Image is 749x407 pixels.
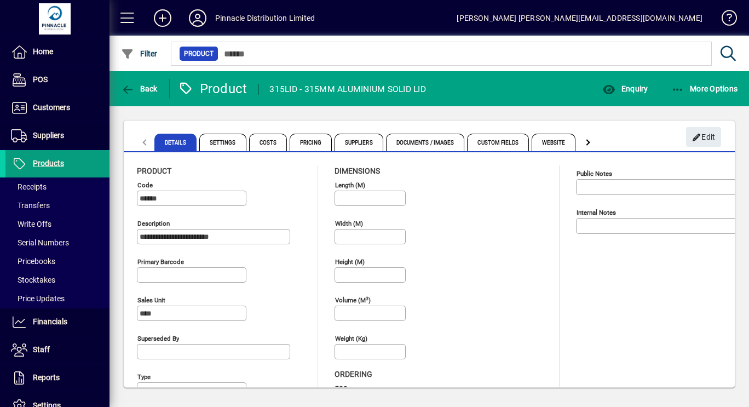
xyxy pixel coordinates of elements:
mat-label: Superseded by [137,335,179,342]
span: Suppliers [33,131,64,140]
span: Staff [33,345,50,354]
span: Edit [692,128,716,146]
a: Suppliers [5,122,110,150]
mat-label: Volume (m ) [335,296,371,304]
span: Pricing [290,134,332,151]
a: Receipts [5,177,110,196]
mat-label: Width (m) [335,220,363,227]
span: Stocktakes [11,276,55,284]
span: Transfers [11,201,50,210]
div: Pinnacle Distribution Limited [215,9,315,27]
button: Profile [180,8,215,28]
a: Pricebooks [5,252,110,271]
a: Reports [5,364,110,392]
mat-label: Primary barcode [137,258,184,266]
mat-label: Length (m) [335,181,365,189]
span: Settings [199,134,246,151]
span: Product [184,48,214,59]
a: Knowledge Base [713,2,735,38]
span: Product [137,167,171,175]
a: Financials [5,308,110,336]
mat-label: Sales unit [137,296,165,304]
span: Dimensions [335,167,380,175]
span: Suppliers [335,134,383,151]
span: Custom Fields [467,134,528,151]
span: Costs [249,134,287,151]
span: Enquiry [602,84,648,93]
a: Customers [5,94,110,122]
span: Financials [33,317,67,326]
span: Ordering [335,370,372,379]
mat-label: EOQ [335,385,348,392]
app-page-header-button: Back [110,79,170,99]
mat-label: Description [137,220,170,227]
mat-label: Type [137,373,151,381]
span: Documents / Images [386,134,465,151]
span: Back [121,84,158,93]
mat-label: Internal Notes [577,209,616,216]
div: 315LID - 315MM ALUMINIUM SOLID LID [269,81,426,98]
span: Write Offs [11,220,51,228]
a: Staff [5,336,110,364]
a: Serial Numbers [5,233,110,252]
sup: 3 [366,295,368,301]
mat-label: Code [137,181,153,189]
a: Price Updates [5,289,110,308]
button: Enquiry [600,79,650,99]
button: Back [118,79,160,99]
mat-label: Public Notes [577,170,612,177]
span: Price Updates [11,294,65,303]
a: POS [5,66,110,94]
button: Add [145,8,180,28]
a: Write Offs [5,215,110,233]
a: Home [5,38,110,66]
span: POS [33,75,48,84]
mat-label: Height (m) [335,258,365,266]
span: Serial Numbers [11,238,69,247]
span: Website [532,134,576,151]
span: More Options [671,84,738,93]
span: Filter [121,49,158,58]
a: Stocktakes [5,271,110,289]
button: More Options [669,79,741,99]
div: Product [178,80,247,98]
span: Details [154,134,197,151]
div: [PERSON_NAME] [PERSON_NAME][EMAIL_ADDRESS][DOMAIN_NAME] [457,9,702,27]
button: Filter [118,44,160,64]
span: Products [33,159,64,168]
span: Home [33,47,53,56]
button: Edit [686,127,721,147]
span: Reports [33,373,60,382]
span: Receipts [11,182,47,191]
span: Customers [33,103,70,112]
a: Transfers [5,196,110,215]
mat-label: Weight (Kg) [335,335,367,342]
span: Pricebooks [11,257,55,266]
